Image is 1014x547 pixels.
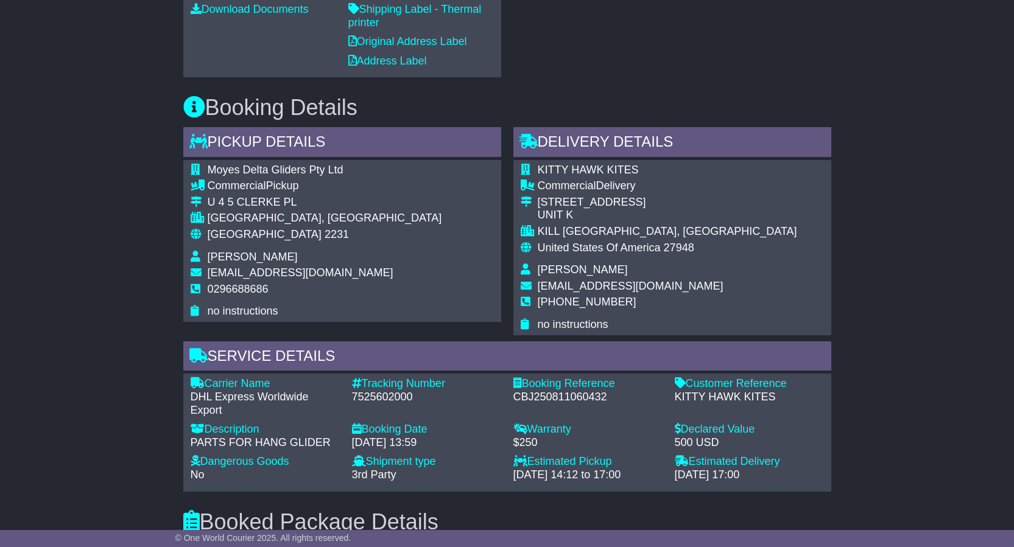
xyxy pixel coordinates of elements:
span: 27948 [664,242,694,254]
div: Customer Reference [675,377,824,391]
a: Download Documents [191,3,309,15]
div: 7525602000 [352,391,501,404]
span: [PERSON_NAME] [538,263,628,276]
div: Declared Value [675,423,824,436]
div: U 4 5 CLERKE PL [208,196,442,209]
div: Booking Reference [513,377,663,391]
div: Tracking Number [352,377,501,391]
div: [DATE] 14:12 to 17:00 [513,469,663,482]
span: © One World Courier 2025. All rights reserved. [175,533,351,543]
span: no instructions [208,305,278,317]
span: [GEOGRAPHIC_DATA] [208,228,322,240]
span: Commercial [538,179,596,192]
div: UNIT K [538,209,797,222]
div: PARTS FOR HANG GLIDER [191,436,340,450]
span: [PHONE_NUMBER] [538,296,636,308]
a: Shipping Label - Thermal printer [348,3,482,29]
div: [GEOGRAPHIC_DATA], [GEOGRAPHIC_DATA] [208,212,442,225]
div: Carrier Name [191,377,340,391]
div: CBJ250811060432 [513,391,663,404]
span: no instructions [538,318,608,330]
h3: Booked Package Details [183,510,831,534]
a: Address Label [348,55,427,67]
a: Original Address Label [348,35,467,47]
span: 2231 [325,228,349,240]
div: KITTY HAWK KITES [675,391,824,404]
div: Pickup [208,179,442,193]
div: [DATE] 13:59 [352,436,501,450]
span: United States Of America [538,242,661,254]
div: Shipment type [352,455,501,469]
div: [DATE] 17:00 [675,469,824,482]
h3: Booking Details [183,96,831,120]
div: 500 USD [675,436,824,450]
span: 3rd Party [352,469,396,481]
div: Booking Date [352,423,501,436]
div: $250 [513,436,663,450]
span: Moyes Delta Gliders Pty Ltd [208,164,343,176]
span: 0296688686 [208,283,269,295]
div: Warranty [513,423,663,436]
span: KITTY HAWK KITES [538,164,639,176]
span: No [191,469,205,481]
div: [STREET_ADDRESS] [538,196,797,209]
span: [EMAIL_ADDRESS][DOMAIN_NAME] [538,280,724,292]
span: [PERSON_NAME] [208,251,298,263]
div: Estimated Delivery [675,455,824,469]
div: Delivery [538,179,797,193]
div: Estimated Pickup [513,455,663,469]
div: Delivery Details [513,127,831,160]
span: Commercial [208,179,266,192]
div: DHL Express Worldwide Export [191,391,340,417]
span: [EMAIL_ADDRESS][DOMAIN_NAME] [208,267,393,279]
div: Pickup Details [183,127,501,160]
div: Description [191,423,340,436]
div: Service Details [183,341,831,374]
div: Dangerous Goods [191,455,340,469]
div: KILL [GEOGRAPHIC_DATA], [GEOGRAPHIC_DATA] [538,225,797,239]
